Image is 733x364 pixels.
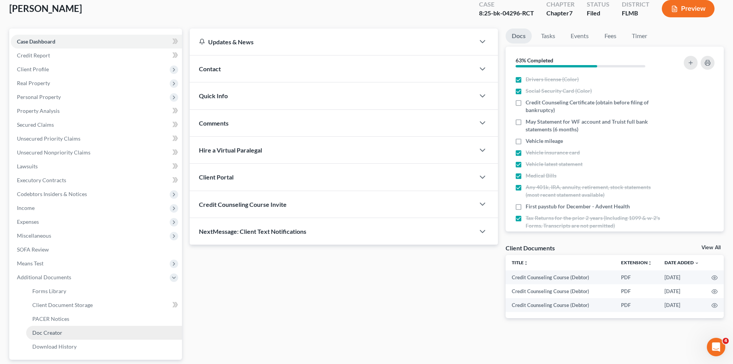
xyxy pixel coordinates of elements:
[598,29,623,44] a: Fees
[17,260,43,267] span: Means Test
[32,343,77,350] span: Download History
[526,214,663,230] span: Tax Returns for the prior 2 years (Including 1099 & w-2's Forms. Transcripts are not permitted)
[11,173,182,187] a: Executory Contracts
[564,29,595,44] a: Events
[626,29,653,44] a: Timer
[621,260,652,265] a: Extensionunfold_more
[17,135,80,142] span: Unsecured Priority Claims
[506,244,555,252] div: Client Documents
[569,9,573,17] span: 7
[17,121,54,128] span: Secured Claims
[506,29,532,44] a: Docs
[658,298,705,312] td: [DATE]
[199,146,262,154] span: Hire a Virtual Paralegal
[506,284,615,298] td: Credit Counseling Course (Debtor)
[526,75,579,83] span: Drivers license (Color)
[695,261,699,265] i: expand_more
[526,118,663,133] span: May Statement for WF account and Truist full bank statements (6 months)
[199,38,466,46] div: Updates & News
[11,104,182,118] a: Property Analysis
[512,260,528,265] a: Titleunfold_more
[526,172,556,179] span: Medical Bills
[17,80,50,86] span: Real Property
[17,246,49,253] span: SOFA Review
[622,9,650,18] div: FLMB
[11,49,182,62] a: Credit Report
[665,260,699,265] a: Date Added expand_more
[658,270,705,284] td: [DATE]
[17,149,90,156] span: Unsecured Nonpriority Claims
[17,191,87,197] span: Codebtors Insiders & Notices
[535,29,561,44] a: Tasks
[9,3,82,14] span: [PERSON_NAME]
[707,338,725,356] iframe: Intercom live chat
[17,163,38,169] span: Lawsuits
[615,298,658,312] td: PDF
[17,205,35,211] span: Income
[26,340,182,354] a: Download History
[723,338,729,344] span: 4
[32,315,69,322] span: PACER Notices
[199,92,228,99] span: Quick Info
[17,66,49,72] span: Client Profile
[199,65,221,72] span: Contact
[11,159,182,173] a: Lawsuits
[526,149,580,156] span: Vehicle insurance card
[26,326,182,340] a: Doc Creator
[526,203,630,210] span: First paystub for December - Advent Health
[199,228,306,235] span: NextMessage: Client Text Notifications
[526,160,583,168] span: Vehicle latest statement
[199,119,229,127] span: Comments
[17,94,61,100] span: Personal Property
[17,38,55,45] span: Case Dashboard
[648,261,652,265] i: unfold_more
[526,137,563,145] span: Vehicle mileage
[32,302,93,308] span: Client Document Storage
[587,9,609,18] div: Filed
[17,218,39,225] span: Expenses
[526,99,663,114] span: Credit Counseling Certificate (obtain before filing of bankruptcy)
[506,298,615,312] td: Credit Counseling Course (Debtor)
[26,284,182,298] a: Forms Library
[17,177,66,183] span: Executory Contracts
[17,52,50,59] span: Credit Report
[17,274,71,280] span: Additional Documents
[479,9,534,18] div: 8:25-bk-04296-RCT
[658,284,705,298] td: [DATE]
[615,284,658,298] td: PDF
[524,261,528,265] i: unfold_more
[11,243,182,257] a: SOFA Review
[32,329,62,336] span: Doc Creator
[199,201,287,208] span: Credit Counseling Course Invite
[11,146,182,159] a: Unsecured Nonpriority Claims
[17,107,60,114] span: Property Analysis
[615,270,658,284] td: PDF
[526,87,592,95] span: Social Security Card (Color)
[701,245,721,250] a: View All
[546,9,574,18] div: Chapter
[26,312,182,326] a: PACER Notices
[11,118,182,132] a: Secured Claims
[11,35,182,49] a: Case Dashboard
[506,270,615,284] td: Credit Counseling Course (Debtor)
[526,183,663,199] span: Any 401k, IRA, annuity, retirement, stock statements (most recent statement available)
[17,232,51,239] span: Miscellaneous
[11,132,182,146] a: Unsecured Priority Claims
[26,298,182,312] a: Client Document Storage
[516,57,553,64] strong: 63% Completed
[32,288,66,294] span: Forms Library
[199,173,234,181] span: Client Portal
